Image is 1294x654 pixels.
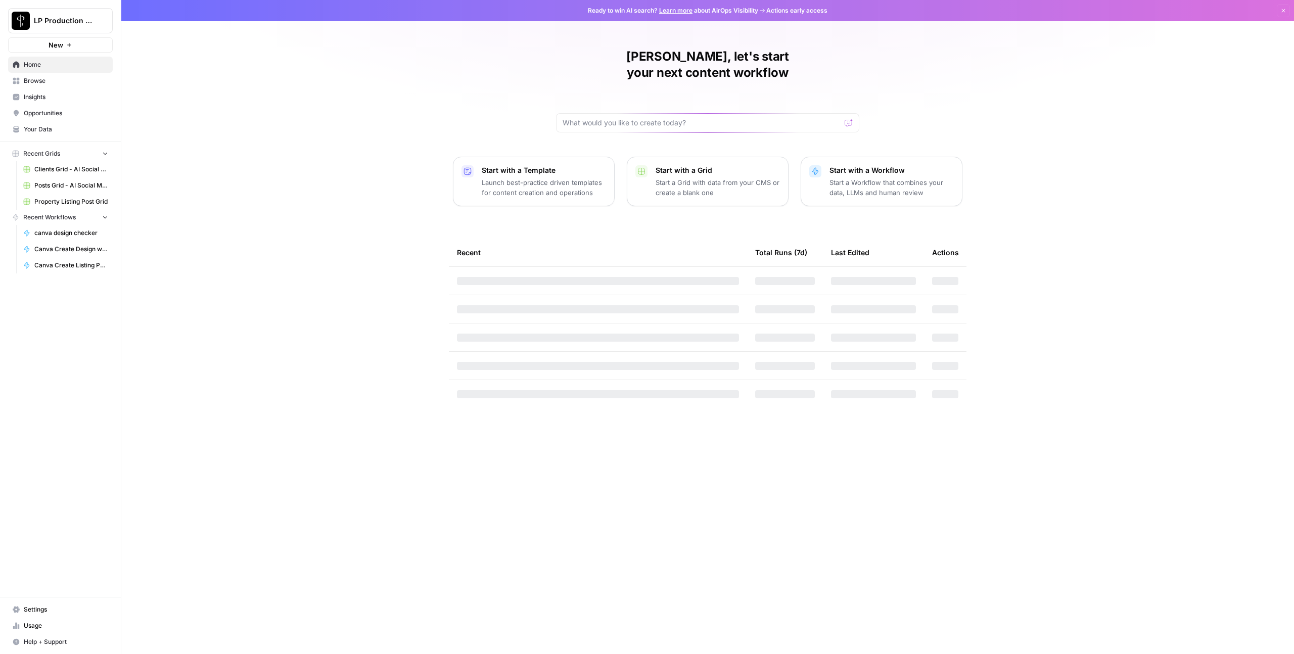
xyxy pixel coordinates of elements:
[24,60,108,69] span: Home
[49,40,63,50] span: New
[24,109,108,118] span: Opportunities
[8,210,113,225] button: Recent Workflows
[34,228,108,238] span: canva design checker
[556,49,859,81] h1: [PERSON_NAME], let's start your next content workflow
[482,165,606,175] p: Start with a Template
[563,118,841,128] input: What would you like to create today?
[19,177,113,194] a: Posts Grid - AI Social Media
[482,177,606,198] p: Launch best-practice driven templates for content creation and operations
[23,149,60,158] span: Recent Grids
[8,121,113,137] a: Your Data
[8,89,113,105] a: Insights
[453,157,615,206] button: Start with a TemplateLaunch best-practice driven templates for content creation and operations
[12,12,30,30] img: LP Production Workloads Logo
[8,105,113,121] a: Opportunities
[34,16,95,26] span: LP Production Workloads
[24,637,108,646] span: Help + Support
[457,239,739,266] div: Recent
[932,239,959,266] div: Actions
[24,92,108,102] span: Insights
[627,157,789,206] button: Start with a GridStart a Grid with data from your CMS or create a blank one
[829,177,954,198] p: Start a Workflow that combines your data, LLMs and human review
[19,257,113,273] a: Canva Create Listing Posts (human review to pick properties)
[8,37,113,53] button: New
[8,618,113,634] a: Usage
[24,621,108,630] span: Usage
[656,177,780,198] p: Start a Grid with data from your CMS or create a blank one
[588,6,758,15] span: Ready to win AI search? about AirOps Visibility
[8,146,113,161] button: Recent Grids
[24,605,108,614] span: Settings
[34,165,108,174] span: Clients Grid - AI Social Media
[24,76,108,85] span: Browse
[656,165,780,175] p: Start with a Grid
[34,181,108,190] span: Posts Grid - AI Social Media
[8,57,113,73] a: Home
[755,239,807,266] div: Total Runs (7d)
[24,125,108,134] span: Your Data
[34,261,108,270] span: Canva Create Listing Posts (human review to pick properties)
[19,225,113,241] a: canva design checker
[8,634,113,650] button: Help + Support
[8,73,113,89] a: Browse
[34,245,108,254] span: Canva Create Design with Image based on Single prompt PERSONALIZED
[829,165,954,175] p: Start with a Workflow
[8,8,113,33] button: Workspace: LP Production Workloads
[831,239,869,266] div: Last Edited
[19,161,113,177] a: Clients Grid - AI Social Media
[801,157,962,206] button: Start with a WorkflowStart a Workflow that combines your data, LLMs and human review
[659,7,692,14] a: Learn more
[34,197,108,206] span: Property Listing Post Grid
[19,241,113,257] a: Canva Create Design with Image based on Single prompt PERSONALIZED
[23,213,76,222] span: Recent Workflows
[766,6,827,15] span: Actions early access
[8,601,113,618] a: Settings
[19,194,113,210] a: Property Listing Post Grid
